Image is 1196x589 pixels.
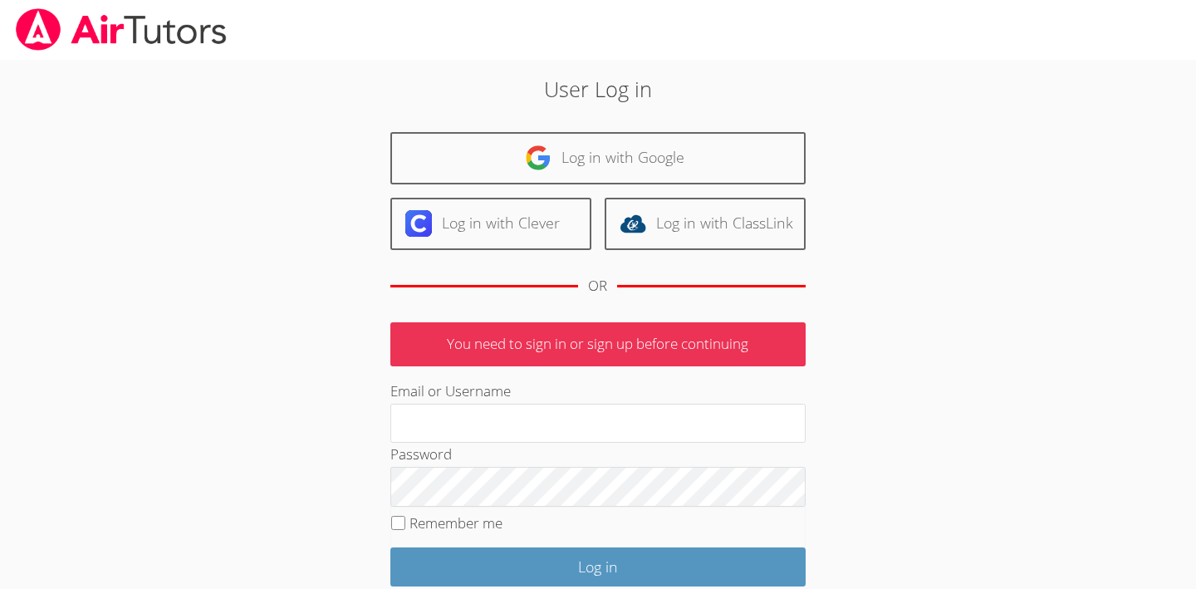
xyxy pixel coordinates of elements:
label: Remember me [409,513,502,533]
img: classlink-logo-d6bb404cc1216ec64c9a2012d9dc4662098be43eaf13dc465df04b49fa7ab582.svg [620,210,646,237]
h2: User Log in [275,73,921,105]
a: Log in with ClassLink [605,198,806,250]
img: airtutors_banner-c4298cdbf04f3fff15de1276eac7730deb9818008684d7c2e4769d2f7ddbe033.png [14,8,228,51]
label: Email or Username [390,381,511,400]
a: Log in with Google [390,132,806,184]
label: Password [390,444,452,464]
img: clever-logo-6eab21bc6e7a338710f1a6ff85c0baf02591cd810cc4098c63d3a4b26e2feb20.svg [405,210,432,237]
p: You need to sign in or sign up before continuing [390,322,806,366]
input: Log in [390,547,806,587]
a: Log in with Clever [390,198,591,250]
img: google-logo-50288ca7cdecda66e5e0955fdab243c47b7ad437acaf1139b6f446037453330a.svg [525,145,551,171]
div: OR [588,274,607,298]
